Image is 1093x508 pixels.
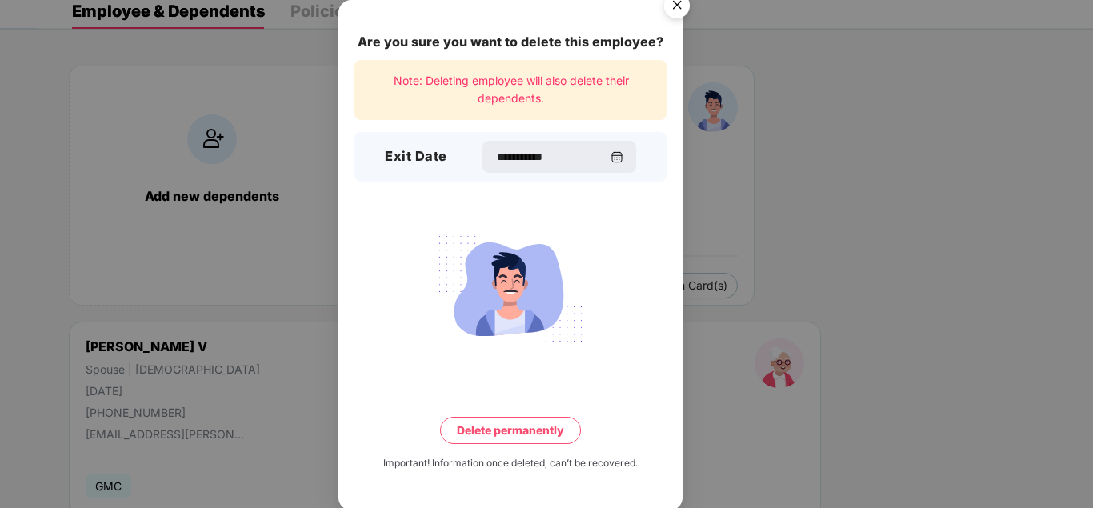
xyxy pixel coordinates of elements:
[611,150,623,163] img: svg+xml;base64,PHN2ZyBpZD0iQ2FsZW5kYXItMzJ4MzIiIHhtbG5zPSJodHRwOi8vd3d3LnczLm9yZy8yMDAwL3N2ZyIgd2...
[440,417,581,444] button: Delete permanently
[383,456,638,471] div: Important! Information once deleted, can’t be recovered.
[354,32,667,52] div: Are you sure you want to delete this employee?
[385,146,447,167] h3: Exit Date
[421,226,600,351] img: svg+xml;base64,PHN2ZyB4bWxucz0iaHR0cDovL3d3dy53My5vcmcvMjAwMC9zdmciIHdpZHRoPSIyMjQiIGhlaWdodD0iMT...
[354,60,667,120] div: Note: Deleting employee will also delete their dependents.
